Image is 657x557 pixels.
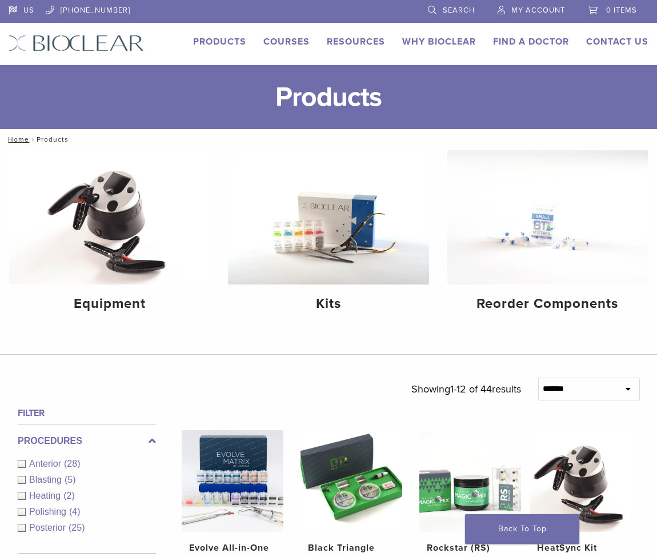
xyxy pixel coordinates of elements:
[456,294,639,314] h4: Reorder Components
[18,294,201,314] h4: Equipment
[9,150,210,322] a: Equipment
[65,475,76,484] span: (5)
[537,541,623,555] h2: HeatSync Kit
[18,434,156,448] label: Procedures
[29,137,37,142] span: /
[9,150,210,284] img: Equipment
[29,507,69,516] span: Polishing
[443,6,475,15] span: Search
[450,383,492,395] span: 1-12 of 44
[465,514,579,544] a: Back To Top
[228,150,428,284] img: Kits
[237,294,419,314] h4: Kits
[493,36,569,47] a: Find A Doctor
[327,36,385,47] a: Resources
[69,523,85,532] span: (25)
[29,523,69,532] span: Posterior
[9,35,144,51] img: Bioclear
[301,430,402,532] img: Black Triangle (BT) Kit
[411,378,521,402] p: Showing results
[29,459,64,468] span: Anterior
[63,491,75,500] span: (2)
[447,150,648,322] a: Reorder Components
[69,507,81,516] span: (4)
[18,406,156,420] h4: Filter
[29,475,65,484] span: Blasting
[182,430,283,532] img: Evolve All-in-One Kit
[586,36,648,47] a: Contact Us
[5,135,29,143] a: Home
[606,6,637,15] span: 0 items
[530,430,631,532] img: HeatSync Kit
[29,491,63,500] span: Heating
[447,150,648,284] img: Reorder Components
[64,459,80,468] span: (28)
[402,36,476,47] a: Why Bioclear
[419,430,521,532] img: Rockstar (RS) Polishing Kit
[263,36,310,47] a: Courses
[511,6,565,15] span: My Account
[228,150,428,322] a: Kits
[193,36,246,47] a: Products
